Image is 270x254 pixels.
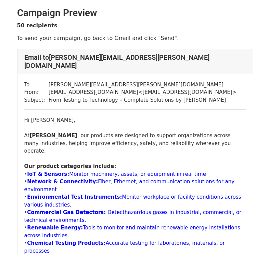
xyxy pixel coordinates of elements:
span: Detect [107,209,125,215]
strong: Network & Connectivity: [27,179,98,185]
strong: Commercial Gas Detectors: [27,209,106,215]
strong: Chemical Testing Products: [27,240,105,246]
td: To: [24,81,49,89]
strong: Environmental Test Instruments: [27,194,122,200]
a: Chemical Testing Products:Accurate testing for laboratories, materials, or processes [24,240,225,254]
strong: Renewable Energy: [27,225,83,231]
div: Hi [PERSON_NAME], [24,116,246,124]
div: • [24,193,246,209]
a: IoT & Sensors:Monitor machinery, assets, or equipment in real time [27,171,206,177]
div: At , our products are designed to support organizations across many industries, helping improve e... [24,132,246,155]
a: Environmental Test Instruments:Monitor workplace or facility conditions across various industries. [24,194,241,208]
td: Subject: [24,96,49,104]
div: • [24,224,246,239]
a: Renewable Energy:Tools to monitor and maintain renewable energy installations across industries. [24,225,240,239]
h2: Campaign Preview [17,7,253,19]
p: To send your campaign, go back to Gmail and click "Send". [17,34,253,42]
h4: Email to [PERSON_NAME][EMAIL_ADDRESS][PERSON_NAME][DOMAIN_NAME] [24,53,246,70]
div: • [24,209,246,224]
td: From Testing to Technology – Complete Solutions by [PERSON_NAME] [49,96,237,104]
a: Network & Connectivity:Fiber, Ethernet, and communication solutions for any environment [24,179,235,193]
div: • [24,170,246,178]
td: [EMAIL_ADDRESS][DOMAIN_NAME] < [EMAIL_ADDRESS][DOMAIN_NAME] > [49,88,237,96]
a: Commercial Gas Detectors: Detecthazardous gases in industrial, commercial, or technical environme... [24,209,242,223]
strong: Our product categories include: [24,163,116,169]
div: • [24,178,246,193]
strong: [PERSON_NAME] [29,132,77,139]
strong: 50 recipients [17,22,57,29]
td: [PERSON_NAME][EMAIL_ADDRESS][PERSON_NAME][DOMAIN_NAME] [49,81,237,89]
td: From: [24,88,49,96]
strong: IoT & Sensors: [27,171,69,177]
